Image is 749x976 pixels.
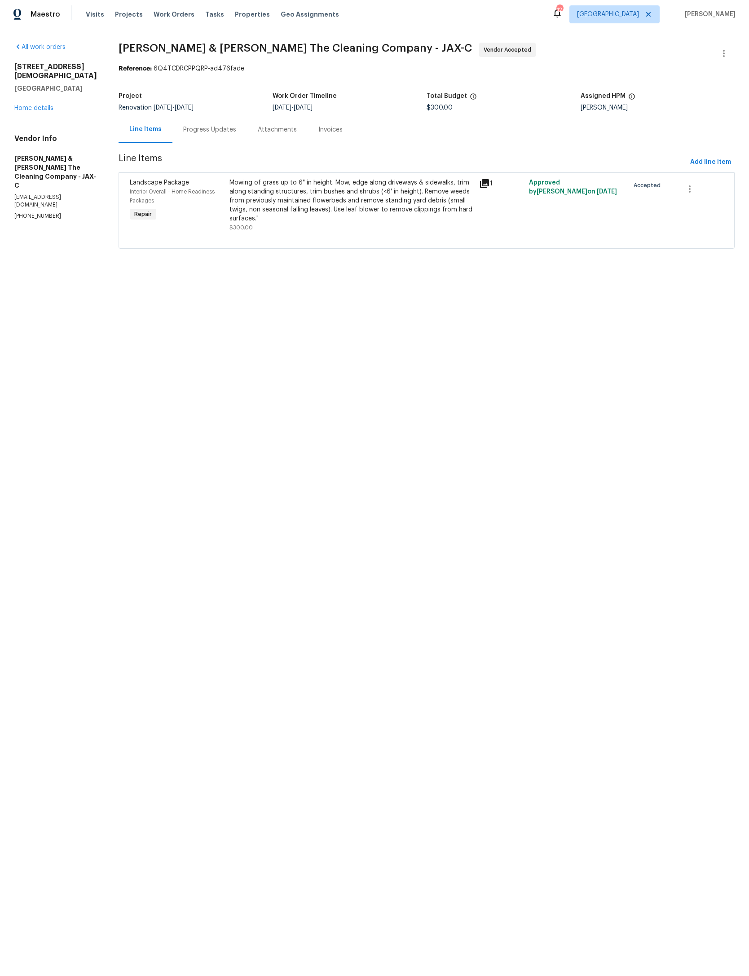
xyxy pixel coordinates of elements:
[130,180,189,186] span: Landscape Package
[581,93,626,99] h5: Assigned HPM
[154,10,194,19] span: Work Orders
[130,189,215,203] span: Interior Overall - Home Readiness Packages
[14,84,97,93] h5: [GEOGRAPHIC_DATA]
[175,105,194,111] span: [DATE]
[235,10,270,19] span: Properties
[628,93,635,105] span: The hpm assigned to this work order.
[31,10,60,19] span: Maestro
[229,178,474,223] div: Mowing of grass up to 6" in height. Mow, edge along driveways & sidewalks, trim along standing st...
[205,11,224,18] span: Tasks
[427,93,467,99] h5: Total Budget
[479,178,524,189] div: 1
[119,105,194,111] span: Renovation
[119,66,152,72] b: Reference:
[154,105,194,111] span: -
[183,125,236,134] div: Progress Updates
[119,64,735,73] div: 6Q4TCDRCPPQRP-ad476fade
[281,10,339,19] span: Geo Assignments
[119,154,687,171] span: Line Items
[273,93,337,99] h5: Work Order Timeline
[14,212,97,220] p: [PHONE_NUMBER]
[556,5,563,14] div: 12
[131,210,155,219] span: Repair
[154,105,172,111] span: [DATE]
[581,105,735,111] div: [PERSON_NAME]
[119,43,472,53] span: [PERSON_NAME] & [PERSON_NAME] The Cleaning Company - JAX-C
[14,154,97,190] h5: [PERSON_NAME] & [PERSON_NAME] The Cleaning Company - JAX-C
[129,125,162,134] div: Line Items
[681,10,736,19] span: [PERSON_NAME]
[273,105,291,111] span: [DATE]
[14,44,66,50] a: All work orders
[484,45,535,54] span: Vendor Accepted
[634,181,664,190] span: Accepted
[597,189,617,195] span: [DATE]
[115,10,143,19] span: Projects
[690,157,731,168] span: Add line item
[86,10,104,19] span: Visits
[229,225,253,230] span: $300.00
[470,93,477,105] span: The total cost of line items that have been proposed by Opendoor. This sum includes line items th...
[427,105,453,111] span: $300.00
[273,105,313,111] span: -
[14,105,53,111] a: Home details
[529,180,617,195] span: Approved by [PERSON_NAME] on
[687,154,735,171] button: Add line item
[258,125,297,134] div: Attachments
[294,105,313,111] span: [DATE]
[14,62,97,80] h2: [STREET_ADDRESS][DEMOGRAPHIC_DATA]
[577,10,639,19] span: [GEOGRAPHIC_DATA]
[14,193,97,209] p: [EMAIL_ADDRESS][DOMAIN_NAME]
[119,93,142,99] h5: Project
[14,134,97,143] h4: Vendor Info
[318,125,343,134] div: Invoices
